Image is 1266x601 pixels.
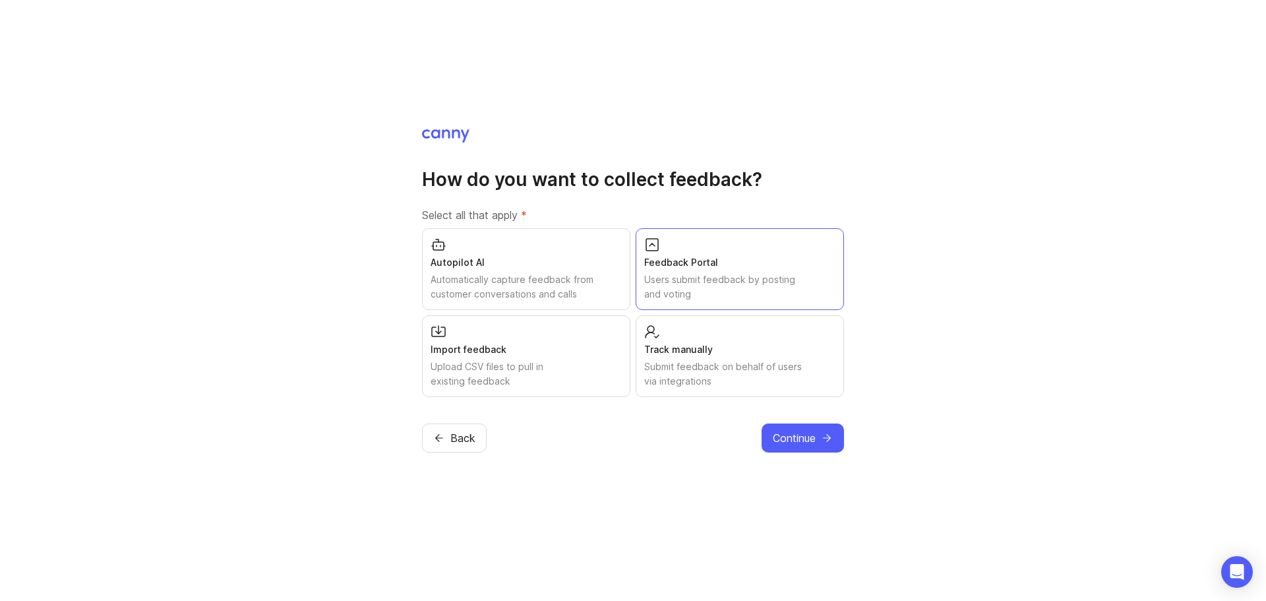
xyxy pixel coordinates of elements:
div: Open Intercom Messenger [1221,556,1253,588]
span: Continue [773,430,816,446]
div: Users submit feedback by posting and voting [644,272,835,301]
div: Upload CSV files to pull in existing feedback [431,360,622,389]
div: Feedback Portal [644,255,835,270]
div: Submit feedback on behalf of users via integrations [644,360,835,389]
img: Canny Home [422,129,469,142]
h1: How do you want to collect feedback? [422,168,844,191]
button: Feedback PortalUsers submit feedback by posting and voting [636,228,844,310]
button: Import feedbackUpload CSV files to pull in existing feedback [422,315,630,397]
button: Track manuallySubmit feedback on behalf of users via integrations [636,315,844,397]
div: Autopilot AI [431,255,622,270]
label: Select all that apply [422,207,844,223]
button: Back [422,424,487,453]
button: Autopilot AIAutomatically capture feedback from customer conversations and calls [422,228,630,310]
span: Back [450,430,475,446]
div: Automatically capture feedback from customer conversations and calls [431,272,622,301]
div: Track manually [644,342,835,357]
div: Import feedback [431,342,622,357]
button: Continue [762,424,844,453]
